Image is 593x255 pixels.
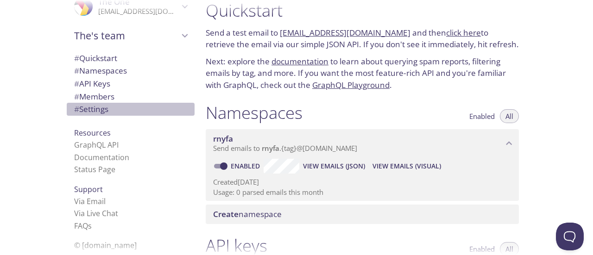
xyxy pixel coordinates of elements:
div: Create namespace [206,205,519,224]
a: GraphQL Playground [312,80,390,90]
a: Status Page [74,164,115,174]
span: Create [213,209,239,219]
button: Enabled [464,109,500,123]
span: Send emails to . {tag} @[DOMAIN_NAME] [213,143,357,153]
a: GraphQL API [74,140,119,150]
div: rnyfa namespace [206,129,519,158]
span: API Keys [74,78,110,89]
p: Usage: 0 parsed emails this month [213,187,511,197]
button: View Emails (JSON) [299,159,369,174]
a: [EMAIL_ADDRESS][DOMAIN_NAME] [280,27,410,38]
h1: Namespaces [206,102,303,123]
a: Documentation [74,152,129,162]
span: Quickstart [74,53,117,63]
div: Quickstart [67,52,195,65]
span: # [74,91,79,102]
span: rnyfa [262,143,279,153]
span: # [74,104,79,114]
span: Support [74,184,103,194]
div: Members [67,90,195,103]
span: # [74,65,79,76]
div: Namespaces [67,64,195,77]
a: click here [446,27,481,38]
button: All [500,109,519,123]
iframe: Help Scout Beacon - Open [556,223,584,250]
span: s [88,221,92,231]
a: Via Email [74,196,106,206]
a: Via Live Chat [74,208,118,218]
span: View Emails (Visual) [372,161,441,172]
span: namespace [213,209,282,219]
span: Members [74,91,114,102]
span: The's team [74,29,179,42]
div: Team Settings [67,103,195,116]
a: documentation [271,56,328,67]
span: Settings [74,104,108,114]
a: FAQ [74,221,92,231]
div: The's team [67,24,195,48]
p: Send a test email to and then to retrieve the email via our simple JSON API. If you don't see it ... [206,27,519,50]
a: Enabled [229,162,264,170]
div: API Keys [67,77,195,90]
span: # [74,53,79,63]
span: rnyfa [213,133,233,144]
span: Resources [74,128,111,138]
span: View Emails (JSON) [303,161,365,172]
span: Namespaces [74,65,127,76]
p: Created [DATE] [213,177,511,187]
span: # [74,78,79,89]
button: View Emails (Visual) [369,159,445,174]
p: Next: explore the to learn about querying spam reports, filtering emails by tag, and more. If you... [206,56,519,91]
